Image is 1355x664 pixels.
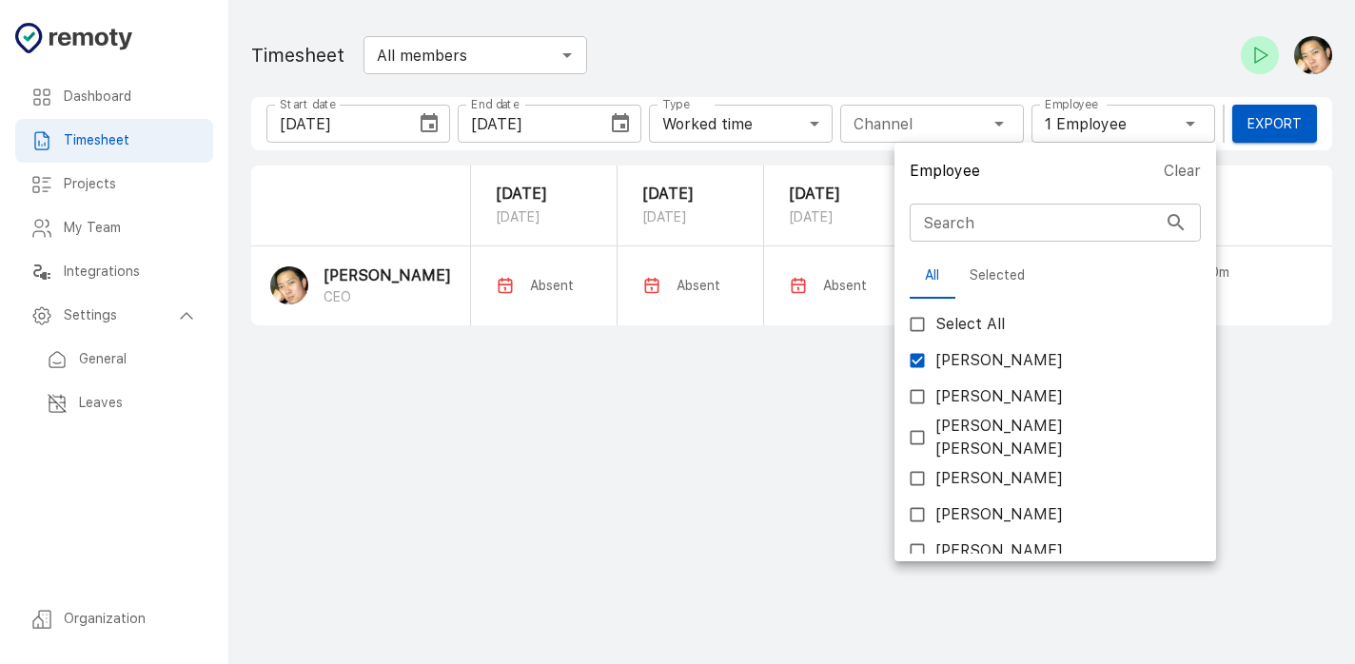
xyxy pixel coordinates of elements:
[910,253,954,299] button: All
[935,313,1005,336] span: Select All
[935,349,1063,372] span: [PERSON_NAME]
[910,158,980,185] h6: Employee
[1164,158,1201,185] button: Clear
[935,415,1186,460] span: [PERSON_NAME] [PERSON_NAME]
[935,503,1063,526] span: [PERSON_NAME]
[935,385,1063,408] span: [PERSON_NAME]
[935,467,1063,490] span: [PERSON_NAME]
[935,539,1063,562] span: [PERSON_NAME]
[954,253,1040,299] button: Selected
